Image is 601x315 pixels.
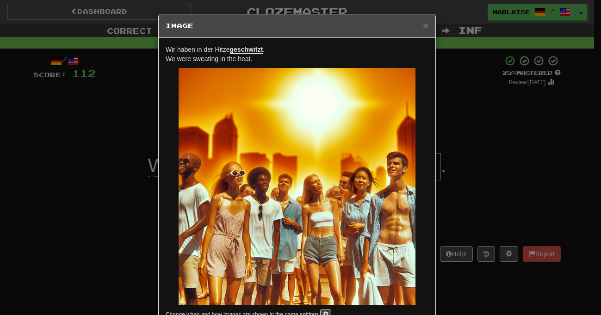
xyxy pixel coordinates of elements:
[166,46,265,54] span: Wir haben in der Hitze .
[166,45,428,63] p: We were sweating in the heat.
[230,46,263,54] u: geschwitzt
[166,21,428,31] h5: Image
[423,20,428,31] span: ×
[179,68,415,305] img: 16e3be1b-826f-4dc2-895e-12fd858f5cab.small.png
[423,20,428,30] button: Close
